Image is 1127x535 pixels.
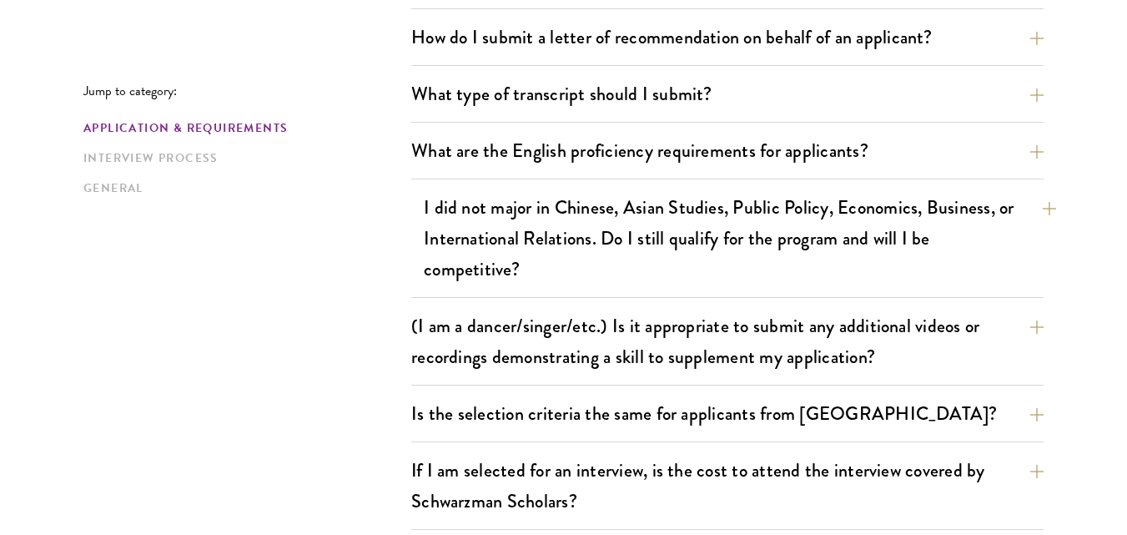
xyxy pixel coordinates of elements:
[424,189,1056,288] button: I did not major in Chinese, Asian Studies, Public Policy, Economics, Business, or International R...
[411,132,1044,169] button: What are the English proficiency requirements for applicants?
[411,18,1044,56] button: How do I submit a letter of recommendation on behalf of an applicant?
[83,179,401,197] a: General
[411,395,1044,432] button: Is the selection criteria the same for applicants from [GEOGRAPHIC_DATA]?
[411,75,1044,113] button: What type of transcript should I submit?
[411,452,1044,520] button: If I am selected for an interview, is the cost to attend the interview covered by Schwarzman Scho...
[83,149,401,167] a: Interview Process
[83,119,401,137] a: Application & Requirements
[411,307,1044,376] button: (I am a dancer/singer/etc.) Is it appropriate to submit any additional videos or recordings demon...
[83,83,411,98] p: Jump to category:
